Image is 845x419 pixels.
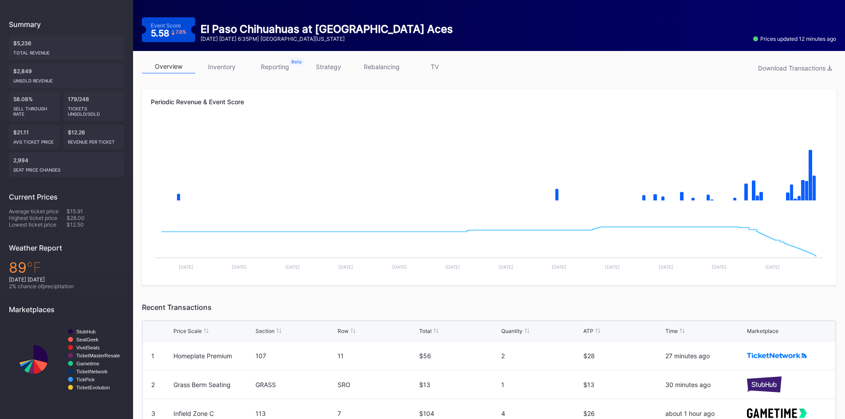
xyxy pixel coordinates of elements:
text: VividSeats [76,345,100,350]
div: 4 [501,410,581,417]
text: [DATE] [338,264,353,270]
div: $2,849 [9,63,124,88]
div: El Paso Chihuahuas at [GEOGRAPHIC_DATA] Aces [200,23,453,35]
text: [DATE] [499,264,513,270]
div: $12.26 [63,125,125,149]
div: Avg ticket price [13,136,55,145]
div: Price Scale [173,328,202,334]
text: [DATE] [552,264,566,270]
div: $12.50 [67,221,124,228]
div: 113 [255,410,335,417]
div: SRO [338,381,417,388]
a: overview [142,60,195,74]
text: [DATE] [605,264,620,270]
text: [DATE] [232,264,247,270]
div: Time [665,328,678,334]
div: Average ticket price [9,208,67,215]
div: Row [338,328,349,334]
div: 2 [151,381,155,388]
svg: Chart title [9,321,124,398]
text: [DATE] [179,264,193,270]
a: TV [408,60,461,74]
div: 89 [9,259,124,276]
div: $21.11 [9,125,60,149]
div: $5,236 [9,35,124,60]
div: $56 [419,352,499,360]
div: 1 [151,352,154,360]
svg: Chart title [151,210,827,276]
a: rebalancing [355,60,408,74]
div: 58.08% [9,91,60,121]
div: GRASS [255,381,335,388]
img: stubHub.svg [747,376,782,392]
text: [DATE] [445,264,460,270]
div: 30 minutes ago [665,381,745,388]
div: Grass Berm Seating [173,381,253,388]
div: 2 % chance of precipitation [9,283,124,290]
div: Event Score [151,22,181,29]
div: Highest ticket price [9,215,67,221]
div: 3 [151,410,155,417]
div: about 1 hour ago [665,410,745,417]
div: $28 [583,352,663,360]
div: Homeplate Premium [173,352,253,360]
text: [DATE] [659,264,673,270]
div: Periodic Revenue & Event Score [151,98,827,106]
text: TicketEvolution [76,385,110,390]
div: [DATE] [DATE] 6:35PM | [GEOGRAPHIC_DATA][US_STATE] [200,35,453,42]
text: Gametime [76,361,99,366]
svg: Chart title [151,121,827,210]
img: ticketNetwork.png [747,353,807,359]
text: StubHub [76,329,96,334]
div: Quantity [501,328,523,334]
a: strategy [302,60,355,74]
div: $13 [419,381,499,388]
text: [DATE] [712,264,727,270]
div: $28.00 [67,215,124,221]
div: Tickets Unsold/Sold [68,102,120,117]
text: [DATE] [392,264,407,270]
div: 1 [501,381,581,388]
text: TicketNetwork [76,369,108,374]
div: $104 [419,410,499,417]
a: reporting [248,60,302,74]
div: 27 minutes ago [665,352,745,360]
div: [DATE] [DATE] [9,276,124,283]
div: 107 [255,352,335,360]
div: Summary [9,20,124,29]
div: Current Prices [9,192,124,201]
div: Total [419,328,432,334]
div: Marketplace [747,328,778,334]
img: gametime.svg [747,408,807,418]
div: 11 [338,352,417,360]
text: TicketMasterResale [76,353,120,358]
div: Download Transactions [758,64,832,72]
div: 179/248 [63,91,125,121]
div: Total Revenue [13,47,120,55]
text: SeatGeek [76,337,98,342]
text: [DATE] [285,264,300,270]
div: seat price changes [13,164,120,172]
div: $15.91 [67,208,124,215]
div: Prices updated 12 minutes ago [753,35,836,42]
text: [DATE] [765,264,780,270]
div: Recent Transactions [142,303,836,312]
div: 2,994 [9,153,124,177]
div: Weather Report [9,243,124,252]
text: TickPick [76,377,95,382]
div: Marketplaces [9,305,124,314]
div: 5.58 [151,29,186,38]
div: Sell Through Rate [13,102,55,117]
div: 7 [338,410,417,417]
div: 2 [501,352,581,360]
div: Section [255,328,275,334]
div: ATP [583,328,593,334]
div: Infield Zone C [173,410,253,417]
button: Download Transactions [754,62,836,74]
div: $26 [583,410,663,417]
div: $13 [583,381,663,388]
div: Lowest ticket price [9,221,67,228]
a: inventory [195,60,248,74]
div: Revenue per ticket [68,136,120,145]
div: 7.8 % [176,30,186,35]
